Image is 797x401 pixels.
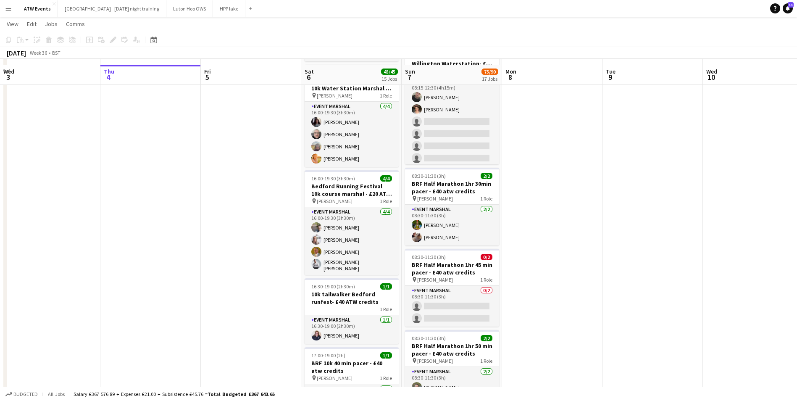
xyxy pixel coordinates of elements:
[52,50,60,56] div: BST
[305,359,399,375] h3: BRF 10k 40 min pacer - £40 atw credits
[208,391,275,397] span: Total Budgeted £367 643.65
[405,40,499,164] app-job-card: 08:15-12:30 (4h15m)2/8Bedford Running Festival Willington Waterstation- £20 ATW credits per hour1...
[13,391,38,397] span: Budgeted
[74,391,275,397] div: Salary £367 576.89 + Expenses £21.00 + Subsistence £45.76 =
[412,335,446,341] span: 08:30-11:30 (3h)
[480,277,492,283] span: 1 Role
[311,175,355,182] span: 16:00-19:30 (3h30m)
[380,306,392,312] span: 1 Role
[380,283,392,290] span: 1/1
[27,20,37,28] span: Edit
[204,68,211,75] span: Fri
[213,0,245,17] button: HPP lake
[317,92,352,99] span: [PERSON_NAME]
[305,102,399,167] app-card-role: Event Marshal4/416:00-19:30 (3h30m)[PERSON_NAME][PERSON_NAME][PERSON_NAME][PERSON_NAME]
[305,68,314,75] span: Sat
[58,0,166,17] button: [GEOGRAPHIC_DATA] - [DATE] night training
[783,3,793,13] a: 11
[311,352,345,359] span: 17:00-19:00 (2h)
[104,68,114,75] span: Thu
[203,72,211,82] span: 5
[417,358,453,364] span: [PERSON_NAME]
[482,76,498,82] div: 17 Jobs
[405,342,499,357] h3: BRF Half Marathon 1hr 50 min pacer - £40 atw credits
[317,375,352,381] span: [PERSON_NAME]
[405,205,499,245] app-card-role: Event Marshal2/208:30-11:30 (3h)[PERSON_NAME][PERSON_NAME]
[381,69,398,75] span: 45/45
[380,352,392,359] span: 1/1
[606,68,616,75] span: Tue
[317,198,352,204] span: [PERSON_NAME]
[412,173,446,179] span: 08:30-11:30 (3h)
[405,261,499,276] h3: BRF Half Marathon 1hr 45 min pacer - £40 atw credits
[305,207,399,275] app-card-role: Event Marshal4/416:00-19:30 (3h30m)[PERSON_NAME][PERSON_NAME][PERSON_NAME][PERSON_NAME] [PERSON_N...
[605,72,616,82] span: 9
[42,18,61,29] a: Jobs
[3,18,22,29] a: View
[303,72,314,82] span: 6
[380,375,392,381] span: 1 Role
[404,72,415,82] span: 7
[305,278,399,344] app-job-card: 16:30-19:00 (2h30m)1/110k tailwalker Bedford runfest- £40 ATW credits1 RoleEvent Marshal1/116:30-...
[505,68,516,75] span: Mon
[405,52,499,67] h3: Bedford Running Festival Willington Waterstation- £20 ATW credits per hour
[46,391,66,397] span: All jobs
[481,173,492,179] span: 2/2
[305,65,399,167] app-job-card: 16:00-19:30 (3h30m)4/4Bedford Running Festival 10k Water Station Marshal - £20 ATW credits per ho...
[166,0,213,17] button: Luton Hoo OWS
[705,72,717,82] span: 10
[405,286,499,327] app-card-role: Event Marshal0/208:30-11:30 (3h)
[66,20,85,28] span: Comms
[380,92,392,99] span: 1 Role
[480,358,492,364] span: 1 Role
[412,254,446,260] span: 08:30-11:30 (3h)
[4,390,39,399] button: Budgeted
[788,2,794,8] span: 11
[481,69,498,75] span: 75/90
[706,68,717,75] span: Wed
[305,290,399,306] h3: 10k tailwalker Bedford runfest- £40 ATW credits
[45,20,58,28] span: Jobs
[480,195,492,202] span: 1 Role
[481,335,492,341] span: 2/2
[380,198,392,204] span: 1 Role
[311,283,355,290] span: 16:30-19:00 (2h30m)
[63,18,88,29] a: Comms
[305,170,399,275] app-job-card: 16:00-19:30 (3h30m)4/4Bedford Running Festival 10k course marshal - £20 ATW credits per hour [PER...
[481,254,492,260] span: 0/2
[405,168,499,245] app-job-card: 08:30-11:30 (3h)2/2BRF Half Marathon 1hr 30min pacer - £40 atw credits [PERSON_NAME]1 RoleEvent M...
[504,72,516,82] span: 8
[405,77,499,191] app-card-role: Event Marshal1A2/808:15-12:30 (4h15m)[PERSON_NAME][PERSON_NAME]
[380,175,392,182] span: 4/4
[2,72,14,82] span: 3
[405,249,499,327] app-job-card: 08:30-11:30 (3h)0/2BRF Half Marathon 1hr 45 min pacer - £40 atw credits [PERSON_NAME]1 RoleEvent ...
[28,50,49,56] span: Week 36
[24,18,40,29] a: Edit
[417,195,453,202] span: [PERSON_NAME]
[17,0,58,17] button: ATW Events
[7,20,18,28] span: View
[405,68,415,75] span: Sun
[405,180,499,195] h3: BRF Half Marathon 1hr 30min pacer - £40 atw credits
[103,72,114,82] span: 4
[7,49,26,57] div: [DATE]
[305,315,399,344] app-card-role: Event Marshal1/116:30-19:00 (2h30m)[PERSON_NAME]
[381,76,397,82] div: 15 Jobs
[417,277,453,283] span: [PERSON_NAME]
[305,182,399,198] h3: Bedford Running Festival 10k course marshal - £20 ATW credits per hour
